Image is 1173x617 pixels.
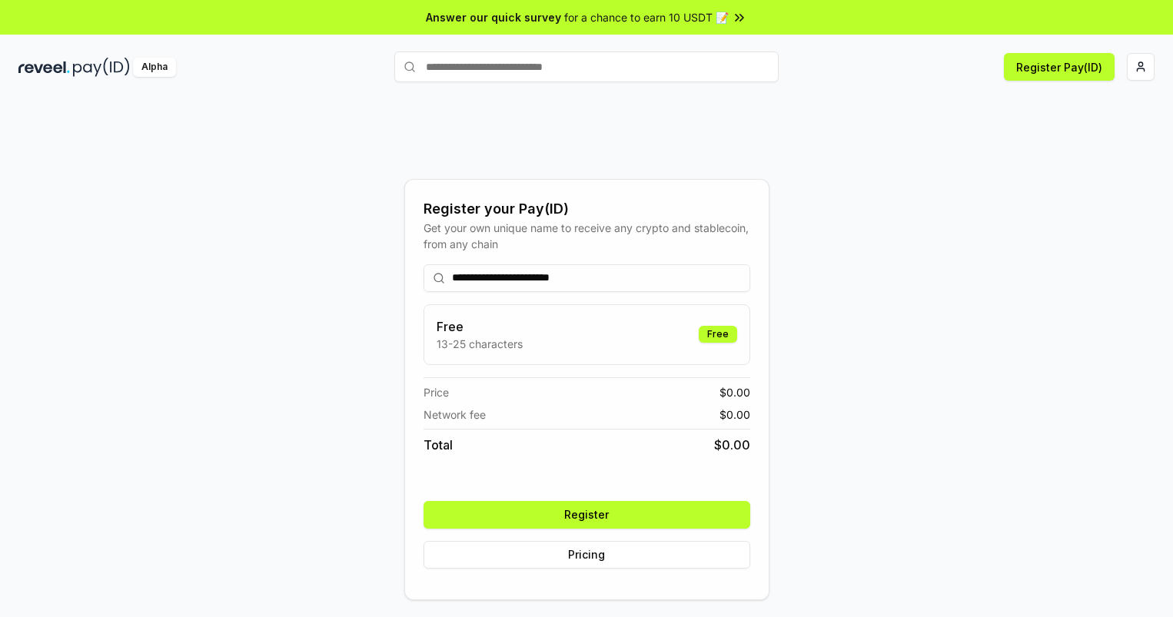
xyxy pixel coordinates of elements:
[1004,53,1115,81] button: Register Pay(ID)
[424,198,750,220] div: Register your Pay(ID)
[133,58,176,77] div: Alpha
[73,58,130,77] img: pay_id
[437,317,523,336] h3: Free
[719,406,750,423] span: $ 0.00
[424,541,750,569] button: Pricing
[424,501,750,529] button: Register
[424,406,486,423] span: Network fee
[719,384,750,400] span: $ 0.00
[437,336,523,352] p: 13-25 characters
[699,326,737,343] div: Free
[426,9,561,25] span: Answer our quick survey
[424,436,453,454] span: Total
[18,58,70,77] img: reveel_dark
[424,384,449,400] span: Price
[424,220,750,252] div: Get your own unique name to receive any crypto and stablecoin, from any chain
[564,9,729,25] span: for a chance to earn 10 USDT 📝
[714,436,750,454] span: $ 0.00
